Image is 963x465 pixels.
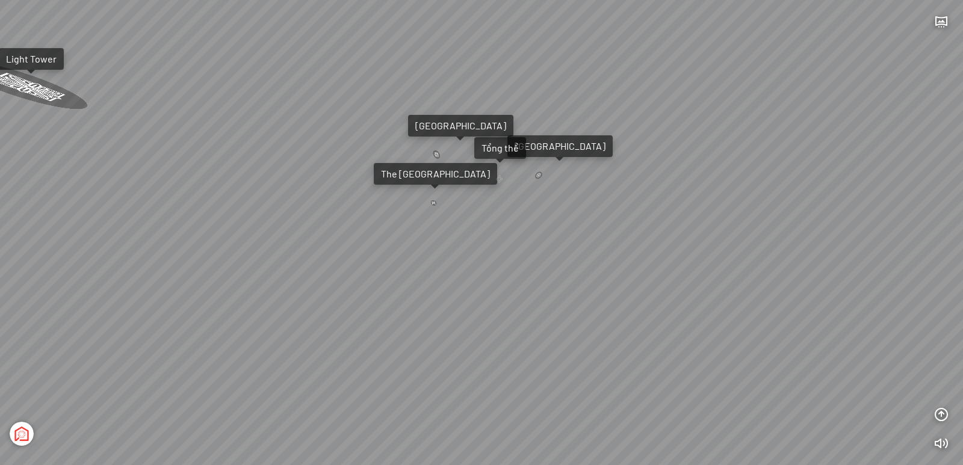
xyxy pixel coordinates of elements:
[381,168,490,180] div: The [GEOGRAPHIC_DATA]
[515,140,605,152] div: [GEOGRAPHIC_DATA]
[6,53,57,65] div: Light Tower
[482,142,519,154] div: Tổng thể
[415,120,506,132] div: [GEOGRAPHIC_DATA]
[10,422,34,446] img: Avatar_Nestfind_YJWVPMA7XUC4.jpg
